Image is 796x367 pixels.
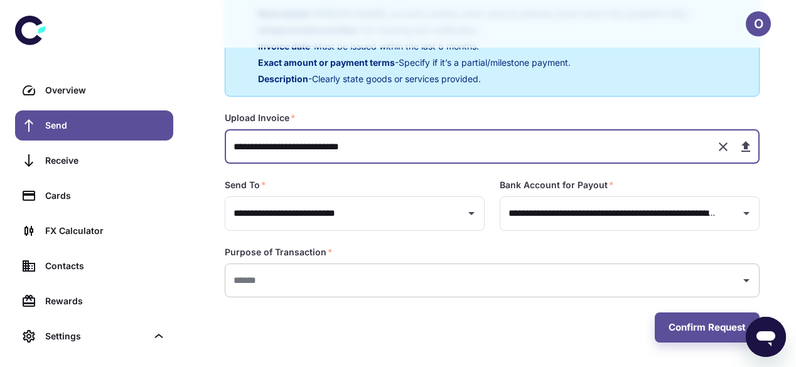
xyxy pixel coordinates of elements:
[225,112,296,124] label: Upload Invoice
[15,181,173,211] a: Cards
[45,83,166,97] div: Overview
[15,216,173,246] a: FX Calculator
[15,286,173,316] a: Rewards
[225,246,333,258] label: Purpose of Transaction
[463,205,480,222] button: Open
[258,73,308,84] span: Description
[15,251,173,281] a: Contacts
[746,317,786,357] iframe: Button to launch messaging window
[738,205,755,222] button: Open
[258,57,395,68] span: Exact amount or payment terms
[45,329,147,343] div: Settings
[45,189,166,203] div: Cards
[45,224,166,238] div: FX Calculator
[45,119,166,132] div: Send
[258,56,690,70] p: - Specify if it’s a partial/milestone payment.
[45,294,166,308] div: Rewards
[15,110,173,141] a: Send
[15,146,173,176] a: Receive
[738,272,755,289] button: Open
[45,259,166,273] div: Contacts
[45,154,166,168] div: Receive
[15,75,173,105] a: Overview
[15,321,173,351] div: Settings
[258,72,690,86] p: - Clearly state goods or services provided.
[225,179,266,191] label: Send To
[655,312,760,343] button: Confirm Request
[746,11,771,36] button: O
[500,179,614,191] label: Bank Account for Payout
